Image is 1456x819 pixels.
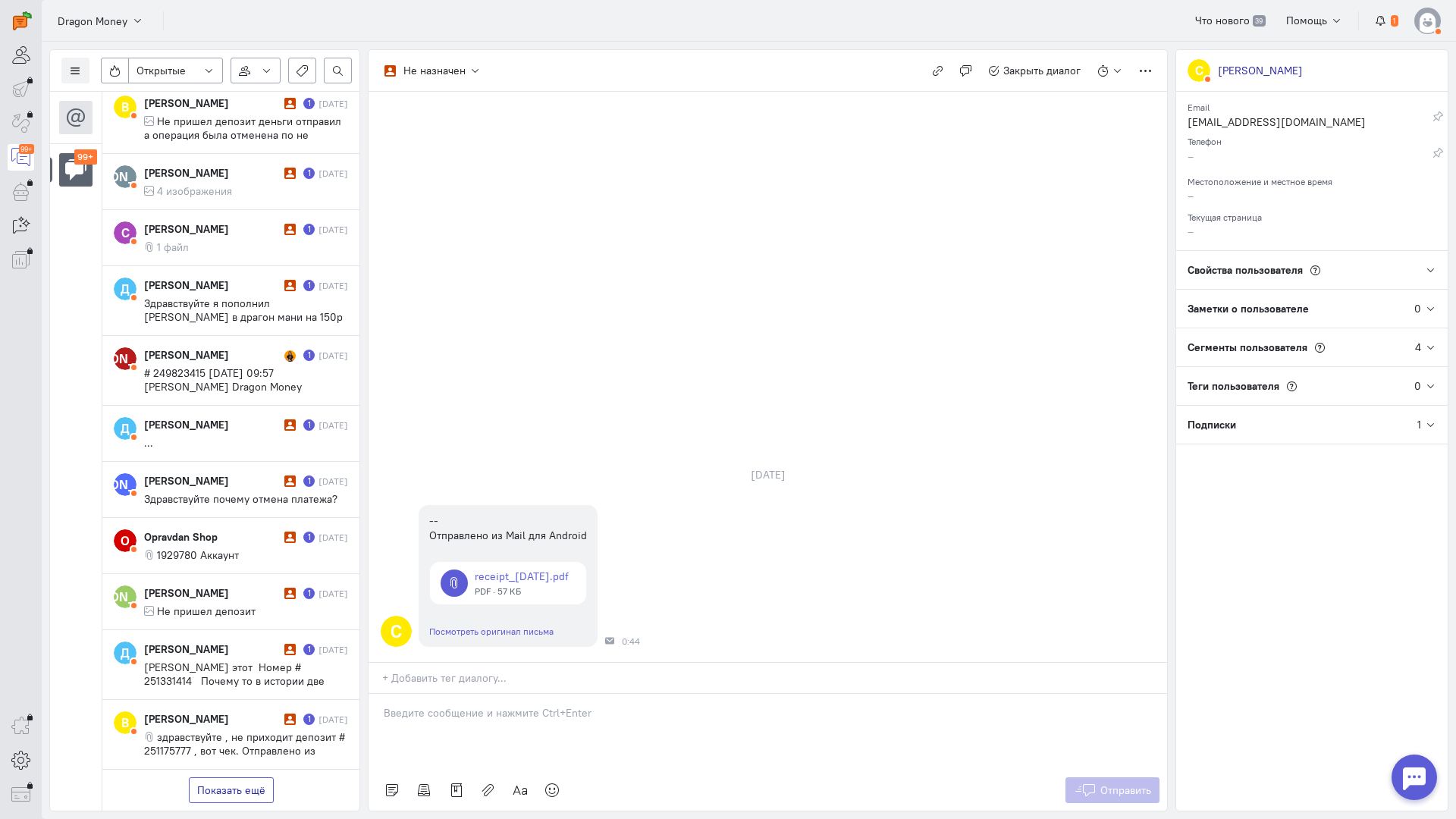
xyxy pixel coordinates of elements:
span: Не пришел депозит деньги отправил а операция была отменена по не понятным причинам За из [144,115,341,155]
a: Посмотреть оригинал письма [429,626,554,637]
small: Телефон [1188,132,1222,147]
div: 4 [1415,340,1421,355]
span: # 249823415 [DATE] 09:57 [PERSON_NAME] Dragon Money <[PERSON_NAME][EMAIL_ADDRESS][DOMAIN_NAME] [144,366,328,421]
text: [PERSON_NAME] [75,476,175,492]
text: Д [121,420,130,436]
div: Opravdan Shop [144,529,281,544]
div: [PERSON_NAME] [144,165,281,180]
img: carrot-quest.svg [13,11,32,30]
button: Открытые [128,58,223,83]
div: 0 [1414,301,1421,316]
span: 1929780 Аккаунт [157,548,239,562]
span: Теги пользователя [1188,379,1279,393]
i: Диалог не разобран [284,98,296,109]
span: Здравствуйте я пополнил [PERSON_NAME] в драгон мани на 150р по СБП по этому номеру телефона [PHON... [144,297,343,365]
div: [DATE] [318,531,348,544]
a: 99+ [8,144,34,171]
button: Отправить [1065,777,1160,803]
div: Почта [605,636,614,645]
div: [DATE] [318,279,348,292]
div: [DATE] [318,713,348,726]
div: [DATE] [318,643,348,656]
div: [PERSON_NAME] [144,96,281,111]
span: Отправить [1100,783,1151,797]
div: Есть неотвеченное сообщение пользователя [303,588,315,599]
span: 4 изображения [157,184,232,198]
button: Помощь [1278,8,1351,33]
text: С [121,224,130,240]
span: Сегменты пользователя [1188,340,1307,354]
div: 99+ [74,149,98,165]
div: [DATE] [318,223,348,236]
text: O [121,532,130,548]
span: Закрыть диалог [1003,64,1081,77]
i: Диалог не разобран [284,588,296,599]
div: 99+ [19,144,34,154]
div: Есть неотвеченное сообщение пользователя [303,224,315,235]
div: 0 [1414,378,1421,394]
div: Не назначен [403,63,466,78]
i: Диалог не разобран [284,168,296,179]
div: [PERSON_NAME] [144,221,281,237]
div: Текущая страница [1188,207,1436,224]
text: [PERSON_NAME] [75,168,175,184]
div: 1 [1417,417,1421,432]
div: [PERSON_NAME] [144,347,281,362]
div: Подписки [1176,406,1417,444]
button: 1 [1367,8,1407,33]
span: Dragon Money [58,14,127,29]
div: Есть неотвеченное сообщение пользователя [303,168,315,179]
div: [DATE] [318,475,348,488]
div: Есть неотвеченное сообщение пользователя [303,714,315,725]
div: Есть неотвеченное сообщение пользователя [303,350,315,361]
button: Показать ещё [189,777,274,803]
button: Dragon Money [49,7,152,34]
i: Диалог не разобран [284,714,296,725]
text: Д [121,645,130,661]
span: 1 файл [157,240,189,254]
i: Диалог не разобран [284,532,296,543]
span: 39 [1253,15,1266,27]
div: [DATE] [318,419,348,431]
span: Здравствуйте почему отмена платежа? [144,492,337,506]
span: Свойства пользователя [1188,263,1303,277]
text: [PERSON_NAME] [75,588,175,604]
div: [DATE] [734,464,802,485]
text: В [121,714,129,730]
div: -- Отправлено из Mail для Android [429,513,587,543]
i: Диалог не разобран [284,224,296,235]
div: [PERSON_NAME] [1218,63,1303,78]
i: Диалог не разобран [284,644,296,655]
div: Есть неотвеченное сообщение пользователя [303,419,315,431]
button: Закрыть диалог [980,58,1090,83]
span: 0:44 [622,636,640,647]
button: Не назначен [376,58,489,83]
div: [PERSON_NAME] [144,585,281,601]
i: Диалог не разобран [284,475,296,487]
span: Открытые [136,63,186,78]
text: [PERSON_NAME] [75,350,175,366]
div: Есть неотвеченное сообщение пользователя [303,532,315,543]
span: – [1188,224,1194,238]
small: Email [1188,98,1210,113]
img: default-v4.png [1414,8,1441,34]
span: Помощь [1286,14,1327,27]
span: ... [144,436,153,450]
div: [EMAIL_ADDRESS][DOMAIN_NAME] [1188,115,1432,133]
text: С [391,620,402,642]
div: [DATE] [318,97,348,110]
i: Диалог не разобран [284,419,296,431]
div: Есть неотвеченное сообщение пользователя [303,644,315,655]
span: Что нового [1195,14,1250,27]
div: Есть неотвеченное сообщение пользователя [303,280,315,291]
div: [PERSON_NAME] [144,417,281,432]
a: Что нового 39 [1187,8,1274,33]
span: Не пришел депозит [157,604,256,618]
div: [DATE] [318,349,348,362]
img: Адриана [284,350,296,362]
div: Есть неотвеченное сообщение пользователя [303,98,315,109]
div: [PERSON_NAME] [144,711,281,726]
div: Заметки о пользователе [1176,290,1414,328]
div: [DATE] [318,587,348,600]
span: – [1188,189,1194,202]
